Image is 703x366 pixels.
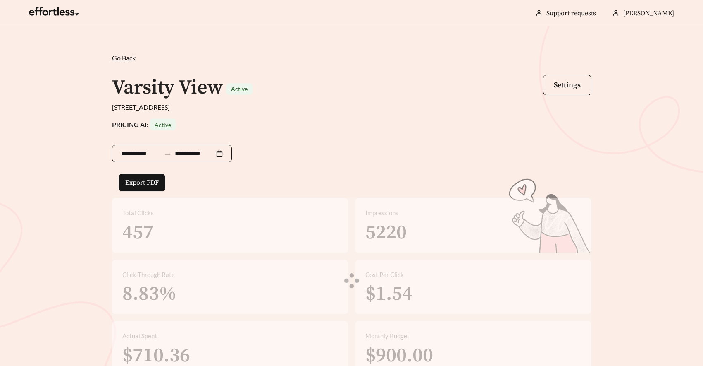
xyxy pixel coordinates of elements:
[231,85,248,92] span: Active
[554,80,581,90] span: Settings
[155,121,171,128] span: Active
[164,150,172,157] span: to
[164,150,172,158] span: swap-right
[119,174,165,191] button: Export PDF
[112,75,223,100] h1: Varsity View
[623,9,674,17] span: [PERSON_NAME]
[125,178,159,188] span: Export PDF
[543,75,591,95] button: Settings
[112,102,591,112] div: [STREET_ADDRESS]
[546,9,596,17] a: Support requests
[112,120,176,128] strong: PRICING AI:
[112,54,136,62] span: Go Back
